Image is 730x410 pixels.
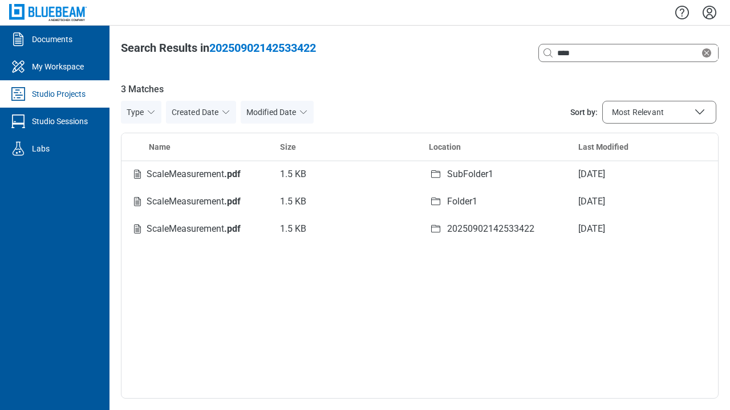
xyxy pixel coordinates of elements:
span: ScaleMeasurement [147,196,241,207]
span: 20250902142533422 [209,41,316,55]
td: 1.5 KB [271,161,420,188]
div: My Workspace [32,61,84,72]
td: [DATE] [569,188,719,215]
svg: Studio Projects [9,85,27,103]
span: Most Relevant [612,106,664,118]
div: Studio Projects [32,88,86,100]
svg: File-icon [131,222,144,236]
div: Folder1 [447,195,477,208]
svg: folder-icon [429,167,443,181]
div: Clear search [538,44,719,62]
svg: Labs [9,140,27,158]
td: 1.5 KB [271,215,420,243]
span: ScaleMeasurement [147,223,241,234]
span: ScaleMeasurement [147,169,241,179]
td: [DATE] [569,161,719,188]
svg: File-icon [131,167,144,181]
table: bb-data-table [121,133,718,243]
div: Clear search [700,46,718,60]
button: Settings [700,3,719,22]
svg: folder-icon [429,195,443,208]
div: Documents [32,34,72,45]
span: 3 Matches [121,83,719,96]
svg: File-icon [131,195,144,208]
em: .pdf [224,196,241,207]
svg: Documents [9,30,27,48]
svg: My Workspace [9,58,27,76]
em: .pdf [224,169,241,179]
td: 1.5 KB [271,188,420,215]
span: Sort by: [570,106,598,118]
div: 20250902142533422 [447,222,534,236]
svg: folder-icon [429,222,443,236]
button: Sort by: [602,101,716,124]
em: .pdf [224,223,241,234]
td: [DATE] [569,215,719,243]
div: Labs [32,143,50,154]
div: SubFolder1 [447,167,493,181]
button: Modified Date [241,101,314,124]
button: Created Date [166,101,236,124]
div: Search Results in [121,40,316,56]
img: Bluebeam, Inc. [9,4,87,20]
button: Type [121,101,161,124]
div: Studio Sessions [32,116,88,127]
svg: Studio Sessions [9,112,27,130]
